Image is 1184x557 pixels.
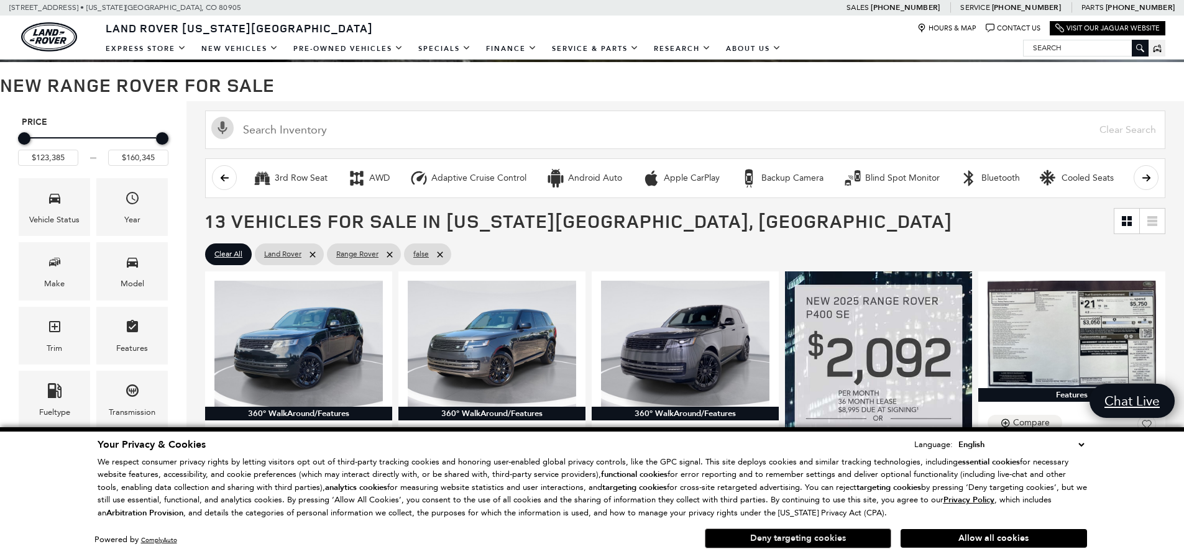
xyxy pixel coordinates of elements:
button: Adaptive Cruise ControlAdaptive Cruise Control [403,165,533,191]
div: Features [978,388,1165,402]
div: Adaptive Cruise Control [431,173,526,184]
div: FeaturesFeatures [96,307,168,365]
strong: essential cookies [958,456,1020,468]
div: Fueltype [39,405,70,419]
a: Pre-Owned Vehicles [286,38,411,60]
div: 360° WalkAround/Features [398,407,585,420]
strong: targeting cookies [602,482,667,493]
strong: Arbitration Provision [106,507,183,519]
div: Language: [914,440,953,448]
select: Language Select [955,438,1087,451]
div: Blind Spot Monitor [865,173,940,184]
strong: functional cookies [601,469,668,480]
span: Features [125,316,140,342]
div: Trim [47,342,62,355]
span: 13 Vehicles for Sale in [US_STATE][GEOGRAPHIC_DATA], [GEOGRAPHIC_DATA] [205,208,952,233]
div: Vehicle Status [29,213,80,227]
div: 3rd Row Seat [275,173,328,184]
button: scroll left [212,165,237,190]
span: Service [960,3,989,12]
div: Features [116,342,148,355]
strong: analytics cookies [325,482,387,493]
p: We respect consumer privacy rights by letting visitors opt out of third-party tracking cookies an... [98,456,1087,520]
input: Minimum [18,150,78,166]
div: 3rd Row Seat [253,169,272,188]
span: Fueltype [47,380,62,405]
span: Parts [1081,3,1104,12]
div: Make [44,277,65,291]
a: About Us [718,38,789,60]
span: Your Privacy & Cookies [98,438,206,451]
div: Backup Camera [740,169,758,188]
button: BluetoothBluetooth [953,165,1027,191]
div: AWD [347,169,366,188]
u: Privacy Policy [943,494,994,505]
nav: Main Navigation [98,38,789,60]
input: Maximum [108,150,168,166]
img: 2025 Land Rover Range Rover SE [601,281,769,407]
div: TransmissionTransmission [96,371,168,428]
div: Year [124,213,140,227]
div: TrimTrim [19,307,90,365]
img: 2025 Land Rover Range Rover SE [408,281,576,407]
div: Android Auto [568,173,622,184]
a: [STREET_ADDRESS] • [US_STATE][GEOGRAPHIC_DATA], CO 80905 [9,3,241,12]
div: 360° WalkAround/Features [592,407,779,420]
strong: targeting cookies [856,482,921,493]
div: Cooled Seats [1040,169,1058,188]
span: Land Rover [264,247,301,262]
div: Minimum Price [18,132,30,145]
button: Android AutoAndroid Auto [539,165,629,191]
span: Sales [847,3,869,12]
a: ComplyAuto [141,536,177,544]
div: Backup Camera [761,173,824,184]
div: Powered by [94,536,177,544]
button: Allow all cookies [901,529,1087,548]
span: Trim [47,316,62,342]
a: Finance [479,38,544,60]
div: YearYear [96,178,168,236]
span: Chat Live [1098,392,1166,409]
a: Contact Us [986,24,1040,33]
span: Year [125,188,140,213]
div: FueltypeFueltype [19,371,90,428]
div: Blind Spot Monitor [843,169,862,188]
a: Land Rover [US_STATE][GEOGRAPHIC_DATA] [98,20,380,35]
div: Price [18,128,168,166]
span: Transmission [125,380,140,405]
h5: Price [22,117,165,128]
div: Maximum Price [156,132,168,145]
span: Range Rover [336,247,379,262]
a: Visit Our Jaguar Website [1055,24,1160,33]
div: Android Auto [546,169,565,188]
input: Search [1024,40,1148,55]
div: Compare [1013,417,1050,428]
a: New Vehicles [194,38,286,60]
a: [PHONE_NUMBER] [871,2,940,12]
span: Vehicle [47,188,62,213]
span: Clear All [214,247,242,262]
img: 2025 Land Rover Range Rover SE [214,281,383,407]
a: EXPRESS STORE [98,38,194,60]
div: Transmission [109,405,155,419]
button: Compare Vehicle [988,415,1062,431]
div: Bluetooth [960,169,978,188]
a: Hours & Map [917,24,976,33]
a: Research [646,38,718,60]
div: MakeMake [19,242,90,300]
button: Backup CameraBackup Camera [733,165,830,191]
svg: Click to toggle on voice search [211,117,234,139]
div: VehicleVehicle Status [19,178,90,236]
div: Bluetooth [981,173,1020,184]
div: AWD [369,173,390,184]
span: false [413,247,429,262]
input: Search Inventory [205,111,1165,149]
a: land-rover [21,22,77,52]
a: Service & Parts [544,38,646,60]
div: 360° WalkAround/Features [205,407,392,420]
a: Chat Live [1090,384,1175,418]
button: Cooled SeatsCooled Seats [1033,165,1121,191]
a: [PHONE_NUMBER] [1106,2,1175,12]
a: Privacy Policy [943,495,994,504]
img: Land Rover [21,22,77,52]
